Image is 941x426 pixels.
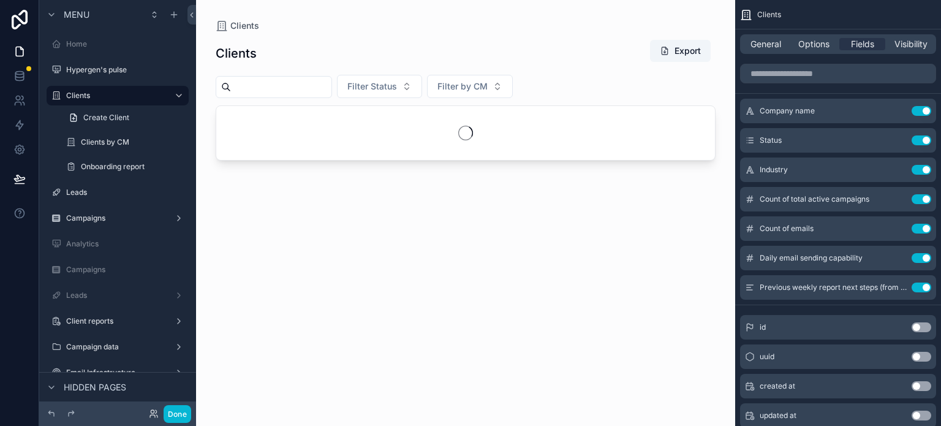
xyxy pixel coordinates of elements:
[47,260,189,280] a: Campaigns
[798,38,830,50] span: Options
[760,135,782,145] span: Status
[337,75,422,98] button: Select Button
[760,106,815,116] span: Company name
[66,91,164,101] label: Clients
[61,108,189,127] a: Create Client
[216,45,257,62] h1: Clients
[164,405,191,423] button: Done
[47,183,189,202] a: Leads
[64,381,126,394] span: Hidden pages
[61,132,189,152] a: Clients by CM
[66,368,169,378] label: Email Infrastructure
[47,363,189,382] a: Email Infrastructure
[47,208,189,228] a: Campaigns
[427,75,513,98] button: Select Button
[66,291,169,300] label: Leads
[216,20,259,32] a: Clients
[760,253,863,263] span: Daily email sending capability
[47,86,189,105] a: Clients
[66,39,186,49] label: Home
[230,20,259,32] span: Clients
[64,9,89,21] span: Menu
[81,162,186,172] label: Onboarding report
[47,337,189,357] a: Campaign data
[47,311,189,331] a: Client reports
[66,213,169,223] label: Campaigns
[851,38,874,50] span: Fields
[66,342,169,352] label: Campaign data
[760,224,814,234] span: Count of emails
[760,194,869,204] span: Count of total active campaigns
[66,265,186,275] label: Campaigns
[81,137,186,147] label: Clients by CM
[760,381,795,391] span: created at
[894,38,928,50] span: Visibility
[83,113,129,123] span: Create Client
[47,234,189,254] a: Analytics
[66,239,186,249] label: Analytics
[66,65,186,75] label: Hypergen's pulse
[760,352,774,362] span: uuid
[61,157,189,177] a: Onboarding report
[66,316,169,326] label: Client reports
[750,38,781,50] span: General
[47,286,189,305] a: Leads
[47,34,189,54] a: Home
[47,60,189,80] a: Hypergen's pulse
[757,10,781,20] span: Clients
[650,40,711,62] button: Export
[760,322,766,332] span: id
[760,165,788,175] span: Industry
[760,283,907,292] span: Previous weekly report next steps (from Clients)
[437,80,488,93] span: Filter by CM
[66,188,186,197] label: Leads
[347,80,397,93] span: Filter Status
